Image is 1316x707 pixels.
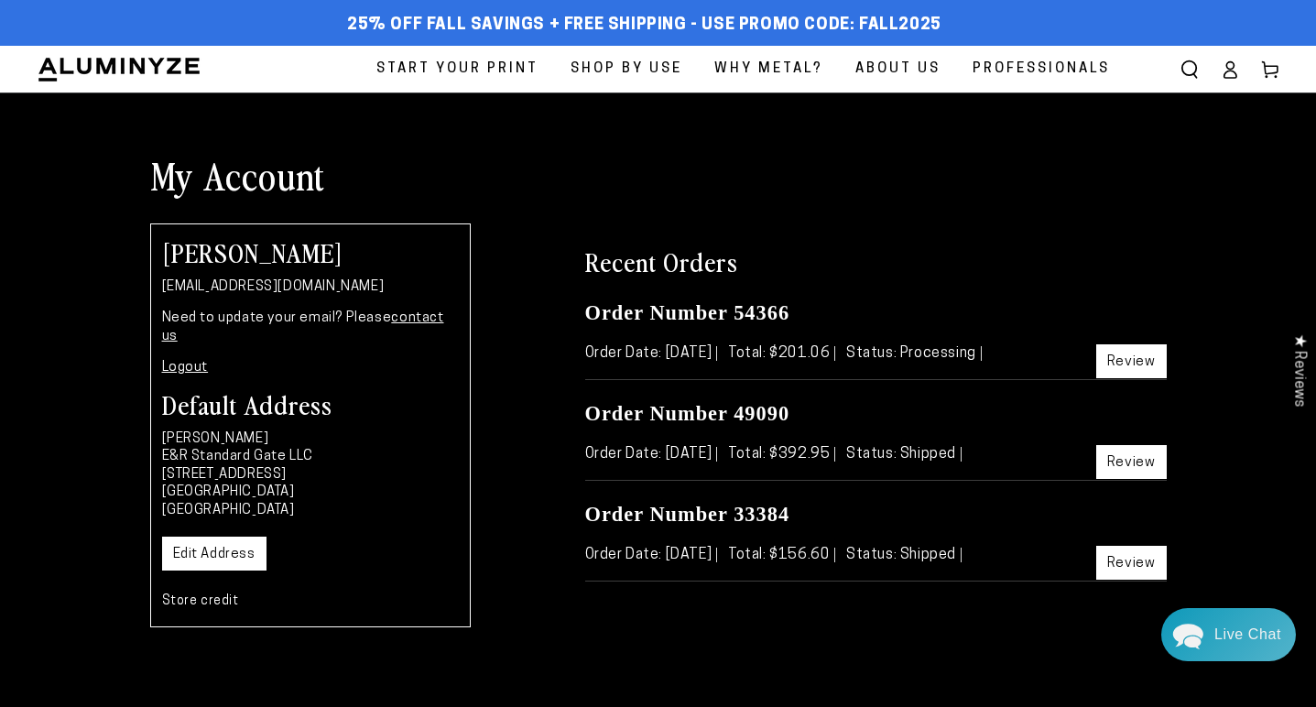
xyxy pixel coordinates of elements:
[728,447,835,462] span: Total: $392.95
[585,402,790,425] a: Order Number 49090
[855,57,941,82] span: About Us
[585,548,718,562] span: Order Date: [DATE]
[162,311,444,343] a: contact us
[1281,320,1316,421] div: Click to open Judge.me floating reviews tab
[959,46,1124,92] a: Professionals
[973,57,1110,82] span: Professionals
[1169,49,1210,90] summary: Search our site
[1096,546,1167,580] a: Review
[363,46,552,92] a: Start Your Print
[37,56,201,83] img: Aluminyze
[728,346,835,361] span: Total: $201.06
[376,57,538,82] span: Start Your Print
[162,537,266,571] a: Edit Address
[846,447,962,462] span: Status: Shipped
[557,46,696,92] a: Shop By Use
[162,239,459,265] h2: [PERSON_NAME]
[1096,445,1167,479] a: Review
[1161,608,1296,661] div: Chat widget toggle
[150,151,1167,199] h1: My Account
[162,361,209,375] a: Logout
[585,503,790,526] a: Order Number 33384
[347,16,941,36] span: 25% off FALL Savings + Free Shipping - Use Promo Code: FALL2025
[701,46,837,92] a: Why Metal?
[585,447,718,462] span: Order Date: [DATE]
[846,548,962,562] span: Status: Shipped
[1214,608,1281,661] div: Contact Us Directly
[842,46,954,92] a: About Us
[585,245,1167,277] h2: Recent Orders
[846,346,982,361] span: Status: Processing
[1096,344,1167,378] a: Review
[571,57,682,82] span: Shop By Use
[162,594,239,608] a: Store credit
[162,310,459,345] p: Need to update your email? Please
[714,57,823,82] span: Why Metal?
[162,430,459,520] p: [PERSON_NAME] E&R Standard Gate LLC [STREET_ADDRESS] [GEOGRAPHIC_DATA] [GEOGRAPHIC_DATA]
[162,391,459,417] h3: Default Address
[162,278,459,297] p: [EMAIL_ADDRESS][DOMAIN_NAME]
[585,301,790,324] a: Order Number 54366
[728,548,835,562] span: Total: $156.60
[585,346,718,361] span: Order Date: [DATE]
